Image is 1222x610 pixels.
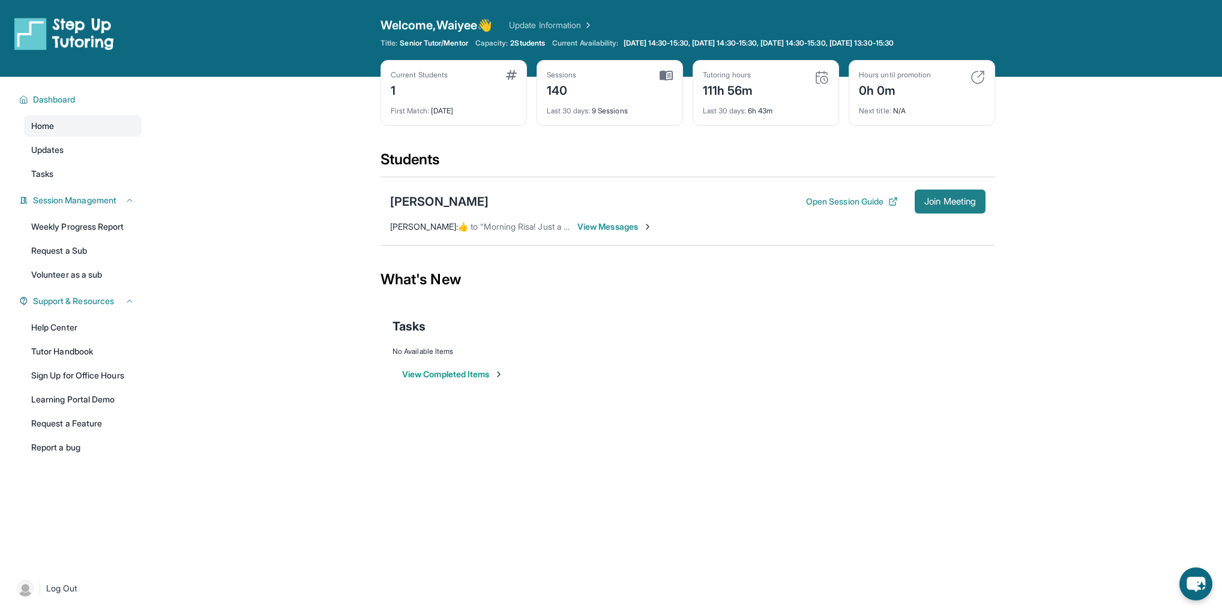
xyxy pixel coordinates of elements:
[703,99,829,116] div: 6h 43m
[33,94,76,106] span: Dashboard
[12,575,142,602] a: |Log Out
[859,99,985,116] div: N/A
[703,70,753,80] div: Tutoring hours
[14,17,114,50] img: logo
[24,413,142,434] a: Request a Feature
[24,240,142,262] a: Request a Sub
[24,115,142,137] a: Home
[33,194,116,206] span: Session Management
[859,70,931,80] div: Hours until promotion
[621,38,896,48] a: [DATE] 14:30-15:30, [DATE] 14:30-15:30, [DATE] 14:30-15:30, [DATE] 13:30-15:30
[24,389,142,410] a: Learning Portal Demo
[24,317,142,338] a: Help Center
[475,38,508,48] span: Capacity:
[393,318,426,335] span: Tasks
[552,38,618,48] span: Current Availability:
[547,70,577,80] div: Sessions
[703,106,746,115] span: Last 30 days :
[915,190,986,214] button: Join Meeting
[547,99,673,116] div: 9 Sessions
[28,295,134,307] button: Support & Resources
[381,17,492,34] span: Welcome, Waiyee 👋
[643,222,652,232] img: Chevron-Right
[24,264,142,286] a: Volunteer as a sub
[859,80,931,99] div: 0h 0m
[703,80,753,99] div: 111h 56m
[24,163,142,185] a: Tasks
[581,19,593,31] img: Chevron Right
[24,216,142,238] a: Weekly Progress Report
[381,38,397,48] span: Title:
[28,94,134,106] button: Dashboard
[806,196,898,208] button: Open Session Guide
[31,168,53,180] span: Tasks
[390,221,458,232] span: [PERSON_NAME] :
[391,80,448,99] div: 1
[391,70,448,80] div: Current Students
[393,347,983,356] div: No Available Items
[31,144,64,156] span: Updates
[510,38,545,48] span: 2 Students
[381,150,995,176] div: Students
[506,70,517,80] img: card
[971,70,985,85] img: card
[24,341,142,362] a: Tutor Handbook
[390,193,489,210] div: [PERSON_NAME]
[24,437,142,458] a: Report a bug
[402,368,504,380] button: View Completed Items
[814,70,829,85] img: card
[924,198,976,205] span: Join Meeting
[391,106,429,115] span: First Match :
[33,295,114,307] span: Support & Resources
[28,194,134,206] button: Session Management
[38,581,41,596] span: |
[509,19,593,31] a: Update Information
[381,253,995,306] div: What's New
[400,38,468,48] span: Senior Tutor/Mentor
[1179,567,1212,600] button: chat-button
[547,80,577,99] div: 140
[24,139,142,161] a: Updates
[624,38,894,48] span: [DATE] 14:30-15:30, [DATE] 14:30-15:30, [DATE] 14:30-15:30, [DATE] 13:30-15:30
[458,221,883,232] span: ​👍​ to “ Morning Risa! Just a reminder that [PERSON_NAME] has a session with me at 11 am. I'll se...
[660,70,673,81] img: card
[17,580,34,597] img: user-img
[547,106,590,115] span: Last 30 days :
[391,99,517,116] div: [DATE]
[24,365,142,386] a: Sign Up for Office Hours
[859,106,891,115] span: Next title :
[31,120,54,132] span: Home
[577,221,652,233] span: View Messages
[46,582,77,594] span: Log Out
